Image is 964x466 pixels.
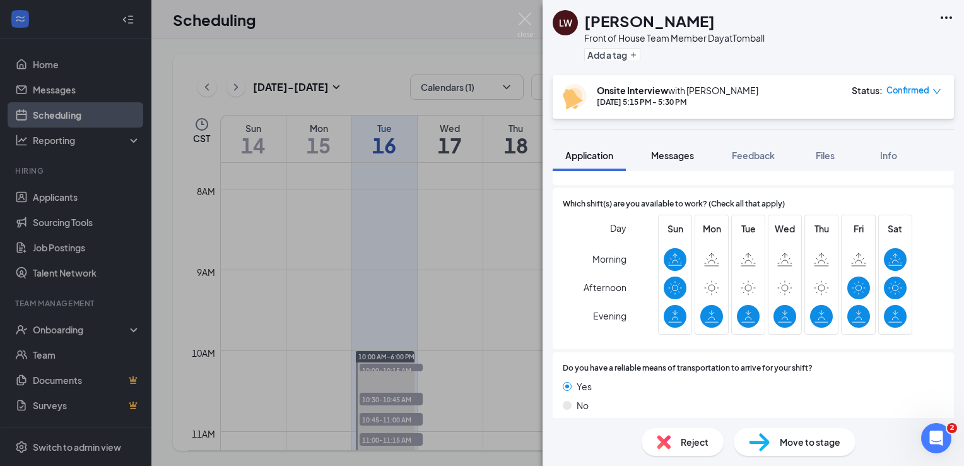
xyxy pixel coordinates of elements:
span: Fri [847,222,870,236]
div: Status : [852,84,883,97]
span: Wed [773,222,796,236]
span: Confirmed [886,84,929,97]
span: Sat [884,222,907,236]
span: Sun [664,222,686,236]
span: Which shift(s) are you available to work? (Check all that apply) [563,198,785,210]
div: Front of House Team Member Day at Tomball [584,32,765,44]
span: Morning [592,248,626,270]
button: PlusAdd a tag [584,48,640,61]
span: 2 [947,423,957,433]
span: Day [610,221,626,235]
span: Do you have a reliable means of transportation to arrive for your shift? [563,362,813,374]
div: with [PERSON_NAME] [597,84,758,97]
span: No [577,398,589,412]
span: down [932,87,941,96]
b: Onsite Interview [597,85,668,96]
span: Mon [700,222,723,236]
span: Tue [737,222,760,236]
span: Application [565,150,613,161]
span: Files [816,150,835,161]
span: Move to stage [780,435,840,449]
iframe: Intercom live chat [921,423,951,453]
span: Afternoon [584,276,626,299]
svg: Ellipses [939,10,954,25]
span: Yes [577,379,592,393]
svg: Plus [630,51,637,59]
span: Reject [681,435,708,449]
span: Feedback [732,150,775,161]
h1: [PERSON_NAME] [584,10,715,32]
div: LW [559,16,572,29]
span: Messages [651,150,694,161]
span: Info [880,150,897,161]
div: [DATE] 5:15 PM - 5:30 PM [597,97,758,107]
span: Evening [593,304,626,327]
span: Thu [810,222,833,236]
